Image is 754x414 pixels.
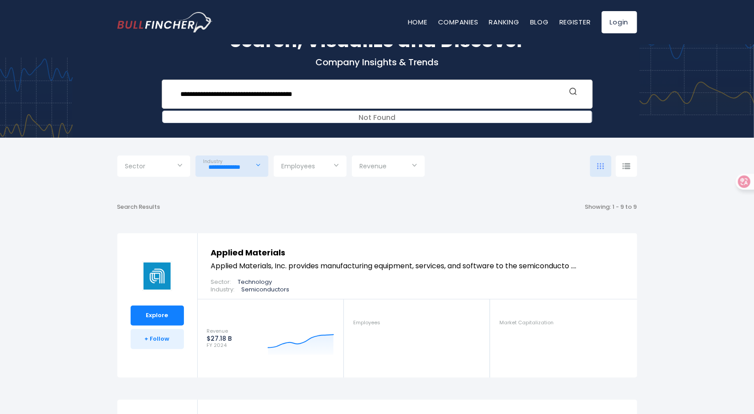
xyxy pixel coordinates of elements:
div: Search Results [117,203,160,211]
div: Showing: 1 - 9 to 9 [585,203,637,211]
p: Semiconductors [242,286,290,294]
img: bullfincher logo [117,12,213,32]
span: Employees [282,162,315,170]
img: AMAT logo [142,261,172,291]
span: Industry: [211,286,235,294]
p: Applied Materials, Inc. provides manufacturing equipment, services, and software to the semicondu... [211,261,624,271]
div: Not Found [163,111,592,125]
span: FY 2024 [207,342,232,348]
span: Sector: [211,279,231,286]
p: Technology [238,279,272,286]
strong: $27.18 B [207,334,232,342]
a: Revenue $27.18 B FY 2024 [198,308,344,369]
a: + Follow [131,329,184,349]
a: Companies [438,17,479,27]
a: Blog [530,17,549,27]
span: Market Capitalization [499,320,554,326]
a: Go to homepage [117,12,213,32]
a: Ranking [489,17,519,27]
input: Selection [125,159,182,175]
input: Selection [360,159,417,175]
a: Login [602,11,637,33]
span: Employees [353,320,380,326]
img: icon-comp-list-view.svg [622,163,630,169]
button: Search [567,87,579,99]
a: Register [559,17,591,27]
span: Revenue [207,328,232,334]
p: Company Insights & Trends [117,56,637,68]
span: Industry [203,159,223,164]
a: Employees [344,308,490,337]
img: icon-comp-grid.svg [597,163,604,169]
a: Market Capitalization [490,308,636,337]
a: Explore [131,306,184,326]
a: Applied Materials [211,247,286,258]
input: Selection [282,159,339,175]
input: Selection [203,159,260,175]
a: Home [408,17,427,27]
span: Sector [125,162,146,170]
span: Revenue [360,162,387,170]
